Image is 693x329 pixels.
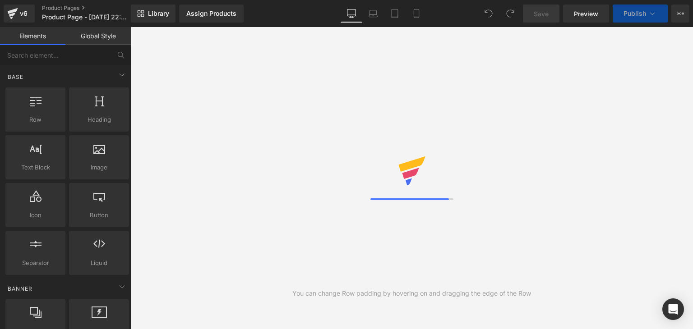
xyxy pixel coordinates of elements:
a: Laptop [362,5,384,23]
a: Global Style [65,27,131,45]
span: Button [72,210,126,220]
a: Desktop [341,5,362,23]
span: Icon [8,210,63,220]
div: v6 [18,8,29,19]
a: v6 [4,5,35,23]
button: Undo [480,5,498,23]
span: Preview [574,9,598,18]
span: Text Block [8,163,63,172]
span: Heading [72,115,126,124]
a: Mobile [406,5,427,23]
span: Library [148,9,169,18]
button: More [671,5,689,23]
button: Redo [501,5,519,23]
span: Publish [624,10,646,17]
a: Product Pages [42,5,146,12]
span: Separator [8,258,63,268]
span: Base [7,73,24,81]
span: Save [534,9,549,18]
button: Publish [613,5,668,23]
a: New Library [131,5,176,23]
span: Row [8,115,63,124]
span: Liquid [72,258,126,268]
div: Assign Products [186,10,236,17]
div: Open Intercom Messenger [662,298,684,320]
span: Image [72,163,126,172]
a: Tablet [384,5,406,23]
span: Product Page - [DATE] 22:04:49 [42,14,129,21]
div: You can change Row padding by hovering on and dragging the edge of the Row [292,288,531,298]
span: Banner [7,284,33,293]
a: Preview [563,5,609,23]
